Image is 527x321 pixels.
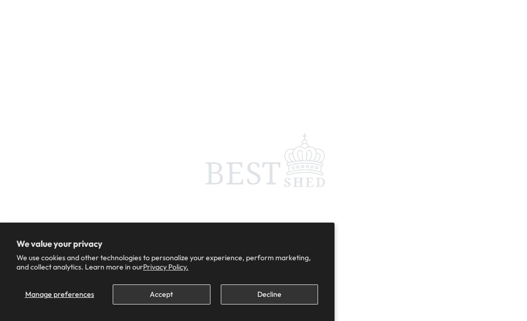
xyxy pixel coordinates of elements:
p: We use cookies and other technologies to personalize your experience, perform marketing, and coll... [16,253,318,272]
button: Accept [113,284,210,305]
span: Manage preferences [25,290,94,299]
button: Manage preferences [16,284,102,305]
button: Decline [221,284,318,305]
h2: We value your privacy [16,239,318,248]
a: Privacy Policy. [143,262,188,272]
